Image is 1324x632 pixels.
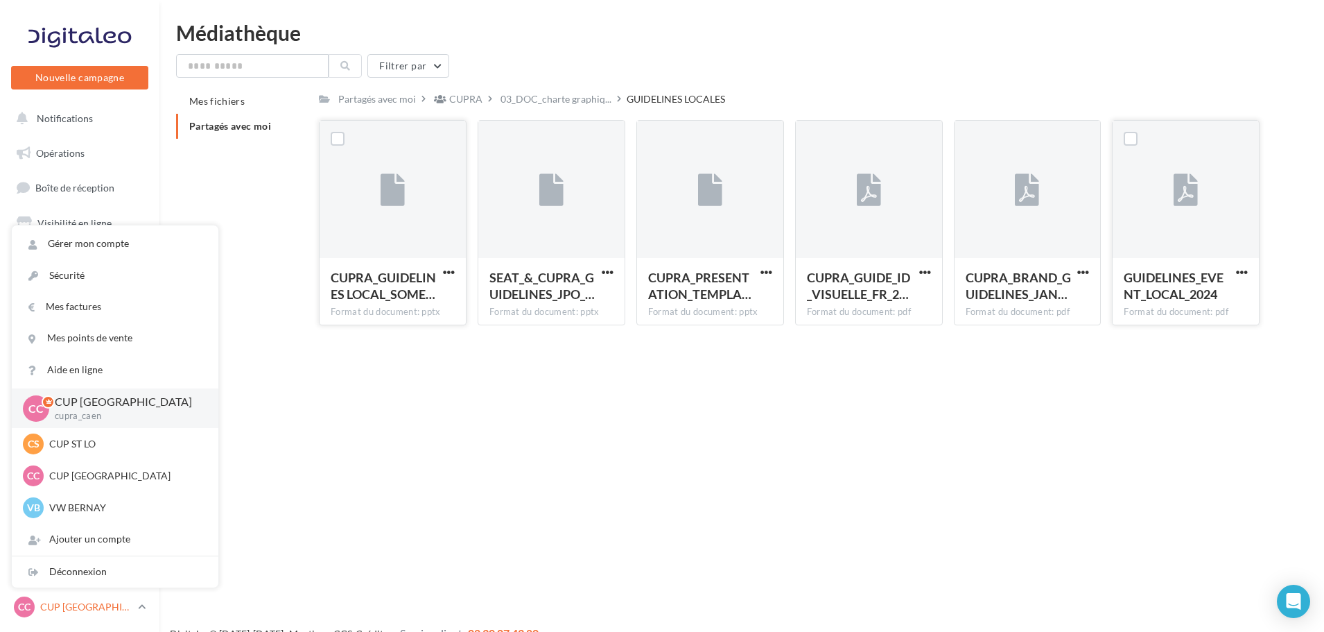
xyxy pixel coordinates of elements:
span: 03_DOC_charte graphiq... [500,92,611,106]
p: CUP ST LO [49,437,202,451]
p: CUP [GEOGRAPHIC_DATA] [40,600,132,614]
div: CUPRA [449,92,482,106]
a: Médiathèque [8,312,151,341]
a: CC CUP [GEOGRAPHIC_DATA] [11,594,148,620]
a: Sécurité [12,260,218,291]
span: CS [28,437,40,451]
a: Campagnes [8,244,151,273]
a: Contacts [8,277,151,307]
span: VB [27,501,40,515]
div: Format du document: pptx [648,306,772,318]
div: Format du document: pptx [331,306,455,318]
a: Mes points de vente [12,323,218,354]
a: Mes factures [12,291,218,323]
span: CUPRA_PRESENTATION_TEMPLATE_2024 [648,270,751,302]
button: Nouvelle campagne [11,66,148,89]
a: Opérations [8,139,151,168]
div: Format du document: pdf [807,306,931,318]
div: Partagés avec moi [338,92,416,106]
a: Campagnes DataOnDemand [8,427,151,468]
div: Format du document: pptx [489,306,613,318]
span: CC [27,469,40,483]
a: Visibilité en ligne [8,209,151,238]
div: Open Intercom Messenger [1277,585,1310,618]
button: Filtrer par [367,54,449,78]
span: CUPRA_GUIDELINES LOCAL_SOME_06.2025 [331,270,436,302]
div: Format du document: pdf [966,306,1090,318]
span: CC [18,600,31,614]
p: CUP [GEOGRAPHIC_DATA] [55,394,196,410]
a: Boîte de réception [8,173,151,203]
a: Calendrier [8,347,151,376]
div: Médiathèque [176,22,1307,43]
span: GUIDELINES_EVENT_LOCAL_2024 [1124,270,1223,302]
span: CUPRA_GUIDE_ID_VISUELLE_FR_2024 [807,270,910,302]
span: Mes fichiers [189,95,245,107]
span: Opérations [36,147,85,159]
a: Gérer mon compte [12,228,218,259]
div: Format du document: pdf [1124,306,1248,318]
span: Partagés avec moi [189,120,271,132]
span: Notifications [37,112,93,124]
span: Visibilité en ligne [37,217,112,229]
p: cupra_caen [55,410,196,422]
a: Aide en ligne [12,355,218,386]
span: SEAT_&_CUPRA_GUIDELINES_JPO_2025 [489,270,595,302]
div: Ajouter un compte [12,524,218,555]
div: Déconnexion [12,556,218,588]
p: CUP [GEOGRAPHIC_DATA] [49,469,202,483]
p: VW BERNAY [49,501,202,515]
button: Notifications [8,104,146,133]
div: GUIDELINES LOCALES [627,92,725,106]
span: CC [28,400,44,416]
a: PLV et print personnalisable [8,381,151,422]
span: Boîte de réception [35,182,114,194]
span: CUPRA_BRAND_GUIDELINES_JANUARY2024 [966,270,1071,302]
